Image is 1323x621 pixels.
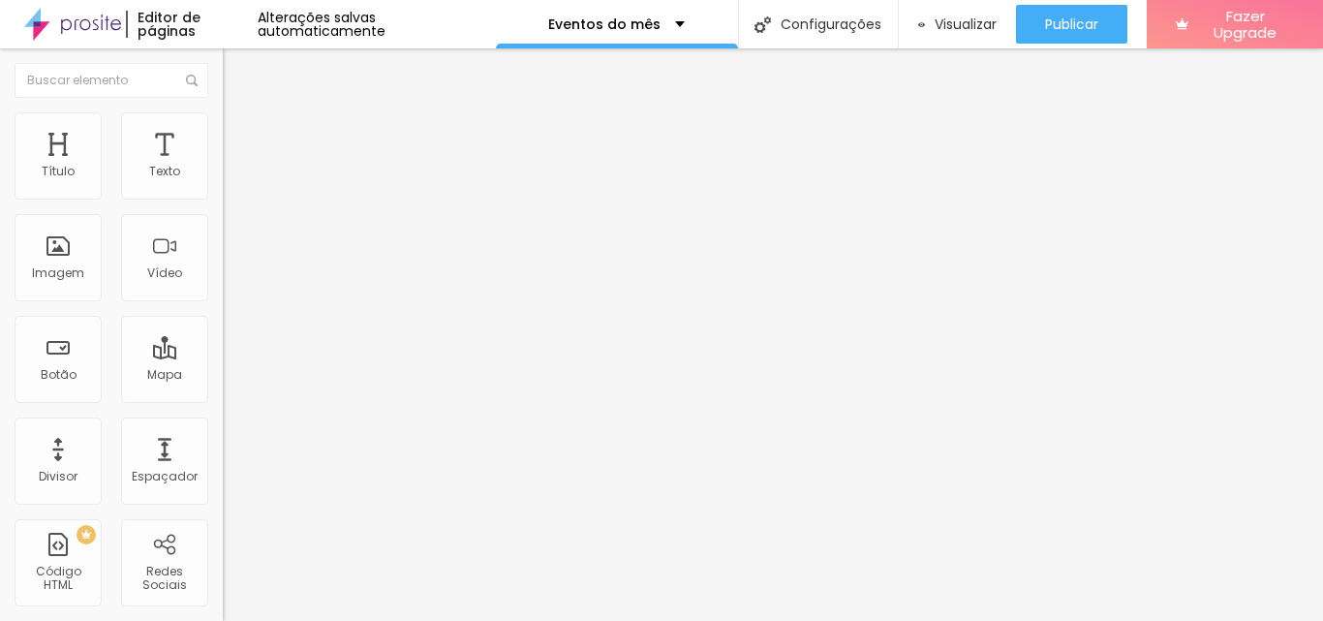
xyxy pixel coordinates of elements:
div: Vídeo [147,266,182,280]
img: view-1.svg [918,16,926,33]
div: Espaçador [132,470,198,483]
button: Publicar [1016,5,1127,44]
div: Alterações salvas automaticamente [258,11,496,38]
div: Título [42,165,75,178]
div: Imagem [32,266,84,280]
span: Publicar [1045,16,1098,32]
div: Editor de páginas [126,11,257,38]
iframe: Editor [223,48,1323,621]
button: Visualizar [899,5,1017,44]
div: Mapa [147,368,182,382]
div: Código HTML [19,565,96,593]
div: Texto [149,165,180,178]
div: Botão [41,368,77,382]
span: Fazer Upgrade [1196,8,1294,42]
p: Eventos do mês [548,17,661,31]
input: Buscar elemento [15,63,208,98]
img: Icone [754,16,771,33]
div: Redes Sociais [126,565,202,593]
img: Icone [186,75,198,86]
div: Divisor [39,470,77,483]
span: Visualizar [935,16,997,32]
